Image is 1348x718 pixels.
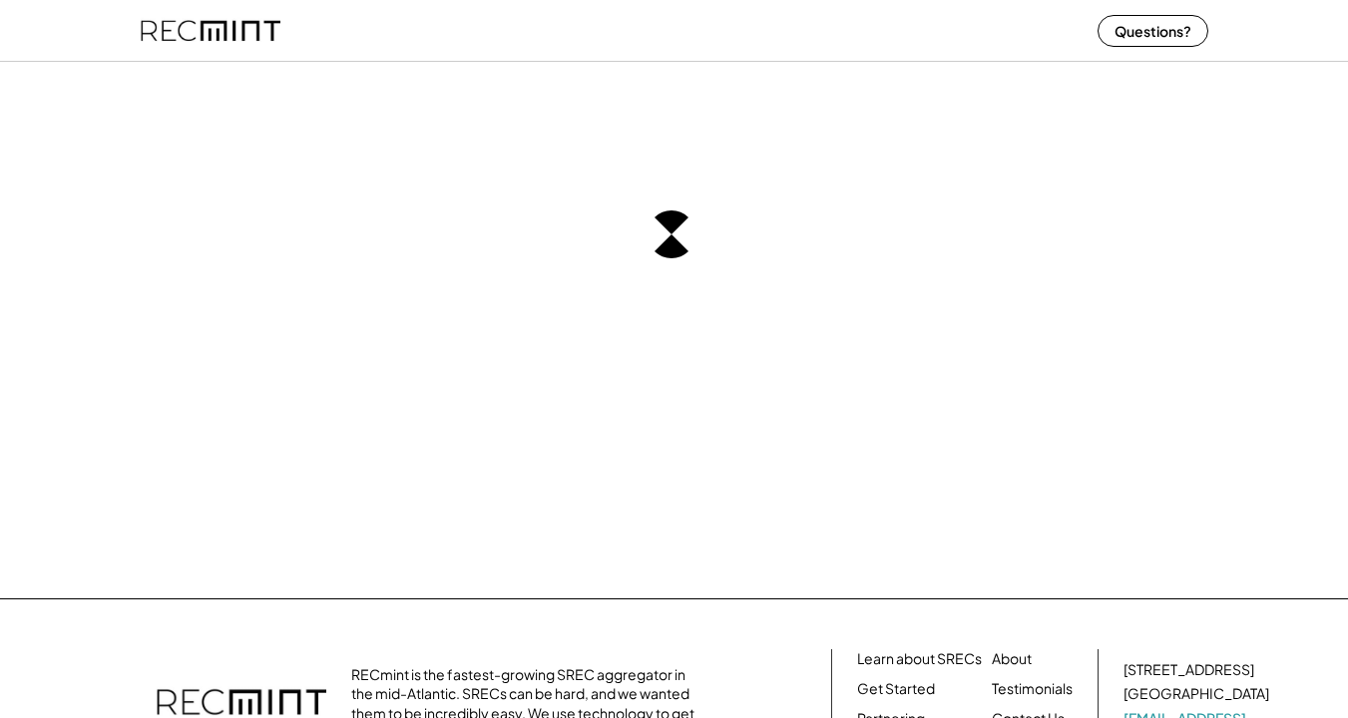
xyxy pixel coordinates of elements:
a: Get Started [857,679,935,699]
div: [STREET_ADDRESS] [1123,660,1254,680]
a: About [992,649,1032,669]
img: recmint-logotype%403x%20%281%29.jpeg [141,4,280,57]
a: Learn about SRECs [857,649,982,669]
a: Testimonials [992,679,1073,699]
button: Questions? [1098,15,1208,47]
div: [GEOGRAPHIC_DATA] [1123,684,1269,704]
